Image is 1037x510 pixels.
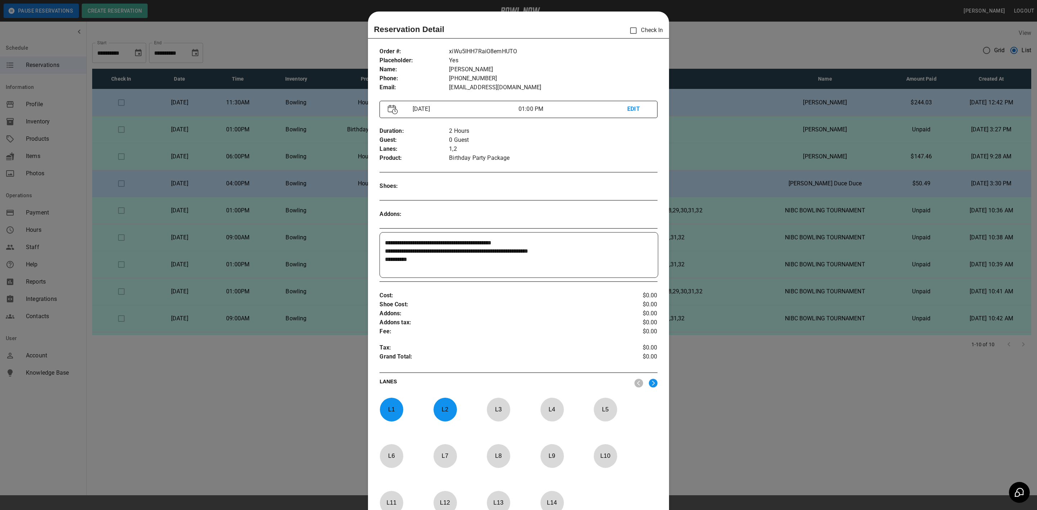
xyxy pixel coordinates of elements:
p: xiWu5lHH7RaiO8emHUTO [449,47,657,56]
img: right.svg [649,379,657,388]
p: Tax : [380,343,611,352]
p: $0.00 [611,343,657,352]
p: $0.00 [611,318,657,327]
p: Shoes : [380,182,449,191]
p: [PERSON_NAME] [449,65,657,74]
img: Vector [388,105,398,114]
p: Product : [380,154,449,163]
p: L 3 [486,401,510,418]
p: $0.00 [611,352,657,363]
p: Name : [380,65,449,74]
p: Order # : [380,47,449,56]
p: [PHONE_NUMBER] [449,74,657,83]
p: [DATE] [410,105,518,113]
p: $0.00 [611,327,657,336]
p: L 2 [433,401,457,418]
p: L 10 [593,447,617,464]
p: Yes [449,56,657,65]
p: Cost : [380,291,611,300]
p: EDIT [627,105,649,114]
p: L 4 [540,401,564,418]
p: 1,2 [449,145,657,154]
p: Fee : [380,327,611,336]
p: LANES [380,378,628,388]
p: Phone : [380,74,449,83]
p: Addons : [380,309,611,318]
p: Addons tax : [380,318,611,327]
p: Guest : [380,136,449,145]
p: Lanes : [380,145,449,154]
p: $0.00 [611,291,657,300]
p: $0.00 [611,309,657,318]
p: Shoe Cost : [380,300,611,309]
img: nav_left.svg [634,379,643,388]
p: [EMAIL_ADDRESS][DOMAIN_NAME] [449,83,657,92]
p: L 9 [540,447,564,464]
p: Check In [626,23,663,38]
p: L 6 [380,447,403,464]
p: L 1 [380,401,403,418]
p: Duration : [380,127,449,136]
p: Addons : [380,210,449,219]
p: $0.00 [611,300,657,309]
p: L 5 [593,401,617,418]
p: Grand Total : [380,352,611,363]
p: 0 Guest [449,136,657,145]
p: Reservation Detail [374,23,444,35]
p: L 7 [433,447,457,464]
p: 01:00 PM [518,105,627,113]
p: Birthday Party Package [449,154,657,163]
p: 2 Hours [449,127,657,136]
p: Placeholder : [380,56,449,65]
p: Email : [380,83,449,92]
p: L 8 [486,447,510,464]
